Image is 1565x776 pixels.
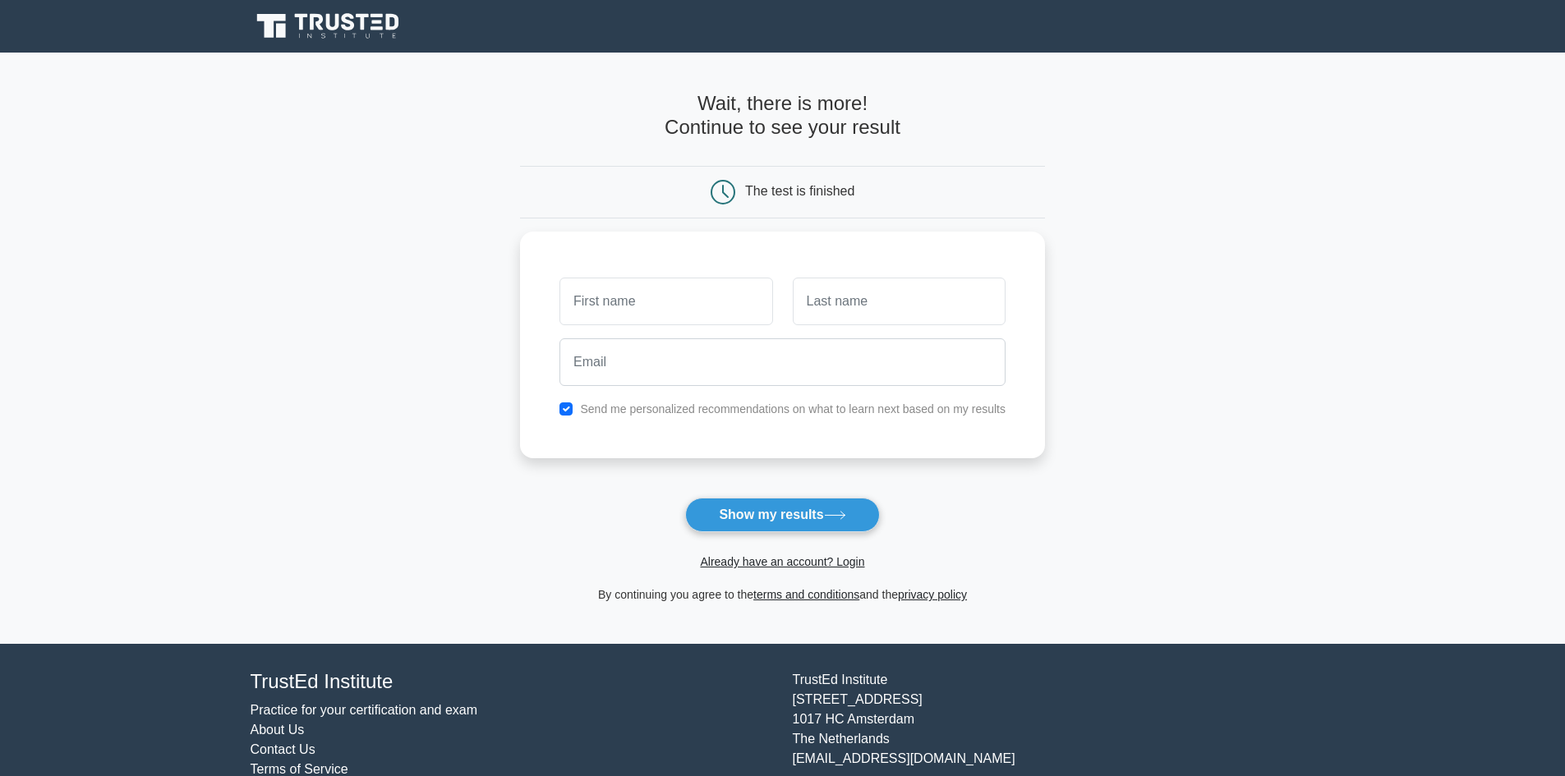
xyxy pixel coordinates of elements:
button: Show my results [685,498,879,532]
label: Send me personalized recommendations on what to learn next based on my results [580,402,1006,416]
input: Last name [793,278,1006,325]
a: Already have an account? Login [700,555,864,568]
a: About Us [251,723,305,737]
a: terms and conditions [753,588,859,601]
a: privacy policy [898,588,967,601]
div: By continuing you agree to the and the [510,585,1055,604]
a: Practice for your certification and exam [251,703,478,717]
input: Email [559,338,1006,386]
a: Terms of Service [251,762,348,776]
div: The test is finished [745,184,854,198]
h4: TrustEd Institute [251,670,773,694]
input: First name [559,278,772,325]
h4: Wait, there is more! Continue to see your result [520,92,1045,140]
a: Contact Us [251,742,315,756]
